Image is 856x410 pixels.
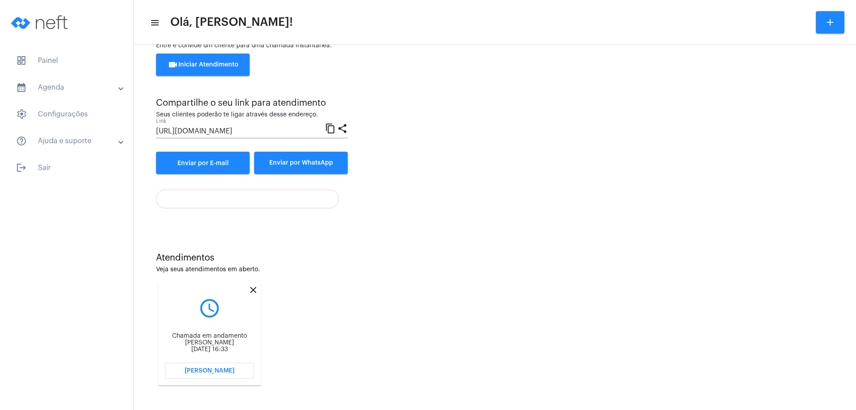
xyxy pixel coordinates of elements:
[165,346,254,353] div: [DATE] 16:33
[150,17,159,28] mat-icon: sidenav icon
[337,123,348,133] mat-icon: share
[16,136,27,146] mat-icon: sidenav icon
[9,157,124,178] span: Sair
[16,82,27,93] mat-icon: sidenav icon
[825,17,835,28] mat-icon: add
[9,104,124,125] span: Configurações
[5,77,133,98] mat-expansion-panel-header: sidenav iconAgenda
[254,152,348,174] button: Enviar por WhatsApp
[156,98,348,108] div: Compartilhe o seu link para atendimento
[156,42,834,49] div: Entre e convide um cliente para uma chamada instantânea.
[248,285,259,295] mat-icon: close
[177,160,229,166] span: Enviar por E-mail
[156,152,250,174] a: Enviar por E-mail
[165,363,254,379] button: [PERSON_NAME]
[269,160,333,166] span: Enviar por WhatsApp
[156,112,348,118] div: Seus clientes poderão te ligar através desse endereço.
[226,303,281,314] div: Encerrar Atendimento
[7,4,74,40] img: logo-neft-novo-2.png
[156,54,250,76] button: Iniciar Atendimento
[5,130,133,152] mat-expansion-panel-header: sidenav iconAjuda e suporte
[16,136,119,146] mat-panel-title: Ajuda e suporte
[185,368,235,374] span: [PERSON_NAME]
[16,82,119,93] mat-panel-title: Agenda
[165,297,254,319] mat-icon: query_builder
[170,15,293,29] span: Olá, [PERSON_NAME]!
[165,340,254,346] div: [PERSON_NAME]
[156,253,834,263] div: Atendimentos
[16,55,27,66] span: sidenav icon
[168,62,239,68] span: Iniciar Atendimento
[16,109,27,120] span: sidenav icon
[165,333,254,340] div: Chamada em andamento
[9,50,124,71] span: Painel
[325,123,336,133] mat-icon: content_copy
[168,59,178,70] mat-icon: videocam
[156,266,834,273] div: Veja seus atendimentos em aberto.
[16,162,27,173] mat-icon: sidenav icon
